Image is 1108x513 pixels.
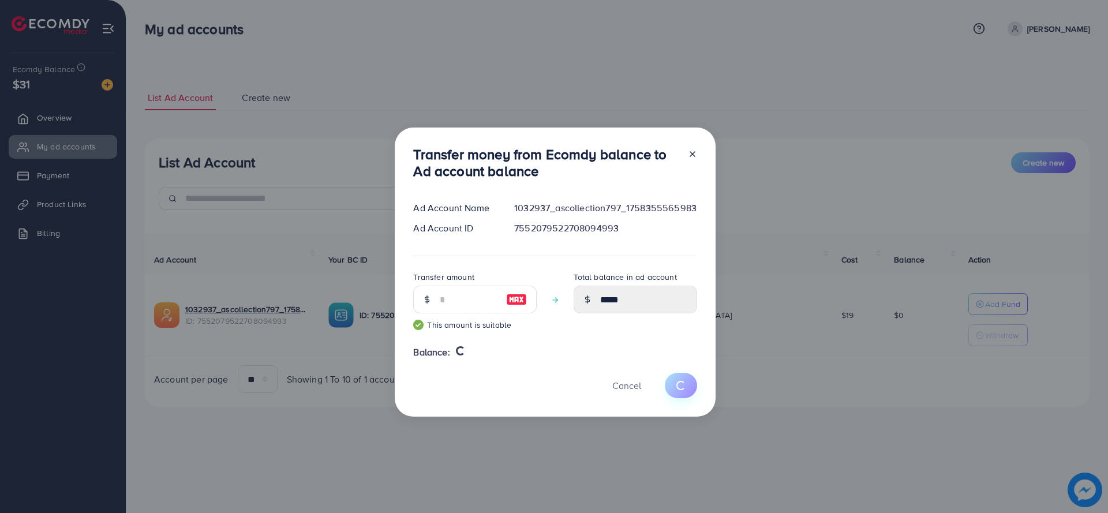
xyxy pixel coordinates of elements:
img: guide [413,320,424,330]
div: 7552079522708094993 [505,222,706,235]
div: Ad Account ID [404,222,505,235]
button: Cancel [598,373,656,398]
label: Total balance in ad account [574,271,676,283]
label: Transfer amount [413,271,474,283]
img: image [506,293,527,306]
div: Ad Account Name [404,201,505,215]
span: Balance: [413,346,450,359]
div: 1032937_ascollection797_1758355565983 [505,201,706,215]
span: Cancel [612,379,641,392]
small: This amount is suitable [413,319,537,331]
h3: Transfer money from Ecomdy balance to Ad account balance [413,146,679,179]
